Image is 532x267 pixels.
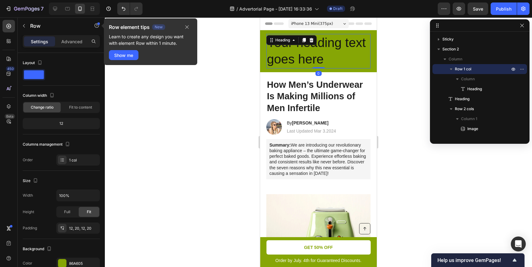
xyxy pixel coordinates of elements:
button: 7 [2,2,46,15]
div: Publish [496,6,511,12]
div: Padding [23,225,37,231]
span: Save [473,6,483,12]
div: Open Intercom Messenger [511,237,526,251]
span: Fit to content [69,105,92,110]
button: Save [468,2,488,15]
div: Columns management [23,140,71,149]
span: Image [467,126,478,132]
div: Undo/Redo [117,2,142,15]
p: 7 [41,5,44,12]
span: Column 2 [461,136,478,142]
input: Auto [57,190,100,201]
iframe: Design area [260,17,377,267]
div: 1 col [69,157,98,163]
div: Height [23,209,34,215]
span: Row 2 cols [455,106,474,112]
span: Help us improve GemPages! [437,257,511,263]
span: Column [449,56,462,62]
span: Draft [333,6,343,12]
p: Row [30,22,83,30]
span: Section 2 [442,46,459,52]
span: Sticky [442,36,454,42]
div: 12, 20, 12, 20 [69,226,98,231]
div: Color [23,260,32,266]
img: gempages_432750572815254551-5ed25677-8b39-4a77-a7f1-a4927b61fc17.webp [6,177,110,259]
div: Background [23,245,53,253]
div: Column width [23,91,56,100]
span: Change ratio [31,105,54,110]
span: Column 1 [461,116,477,122]
span: Row 1 col [455,66,471,72]
div: 450 [6,66,15,71]
div: 12 [24,119,99,128]
div: Order [23,157,33,163]
p: Advanced [61,38,82,45]
div: Beta [5,114,15,119]
span: Fit [87,209,91,215]
div: Layout [23,59,44,67]
div: 86A605 [69,261,98,266]
button: Show survey - Help us improve GemPages! [437,256,518,264]
div: Width [23,193,33,198]
span: / [236,6,238,12]
span: Heading [455,96,469,102]
p: Settings [31,38,48,45]
span: Full [64,209,70,215]
span: Advertorial Page - [DATE] 16:33:36 [239,6,312,12]
span: Column [461,76,475,82]
span: Heading [467,86,482,92]
button: Publish [491,2,517,15]
div: Size [23,177,39,185]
